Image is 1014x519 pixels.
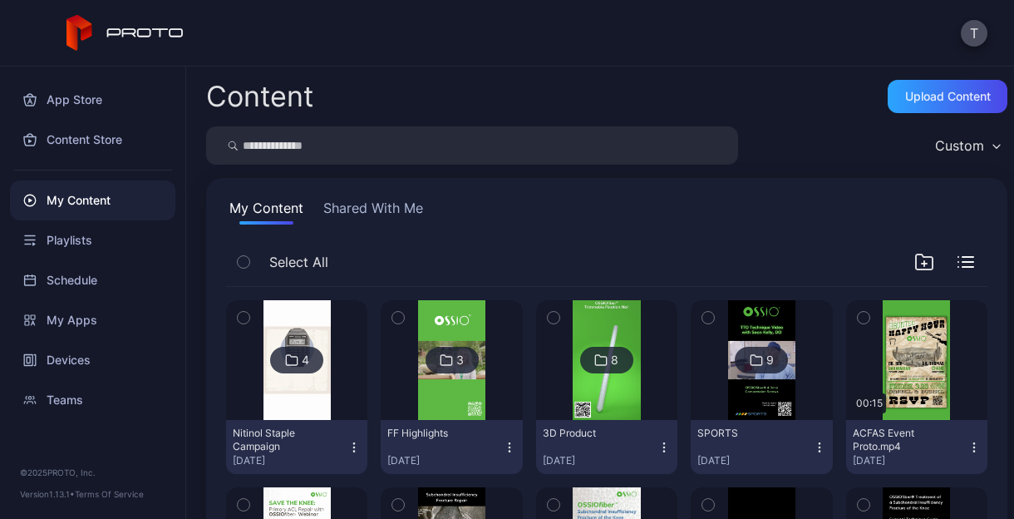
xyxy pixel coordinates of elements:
[543,427,634,440] div: 3D Product
[10,260,175,300] a: Schedule
[766,353,774,368] div: 9
[927,126,1007,165] button: Custom
[233,454,347,467] div: [DATE]
[387,454,502,467] div: [DATE]
[961,20,987,47] button: T
[611,353,618,368] div: 8
[846,420,987,474] button: ACFAS Event Proto.mp4[DATE]
[302,353,309,368] div: 4
[536,420,677,474] button: 3D Product[DATE]
[10,220,175,260] a: Playlists
[935,137,984,154] div: Custom
[233,427,324,453] div: Nitinol Staple Campaign
[905,90,991,103] div: Upload Content
[10,80,175,120] a: App Store
[206,82,313,111] div: Content
[381,420,522,474] button: FF Highlights[DATE]
[269,252,328,272] span: Select All
[456,353,464,368] div: 3
[20,489,75,499] span: Version 1.13.1 •
[10,300,175,340] a: My Apps
[697,427,789,440] div: SPORTS
[10,180,175,220] a: My Content
[853,427,944,453] div: ACFAS Event Proto.mp4
[888,80,1007,113] button: Upload Content
[320,198,426,225] button: Shared With Me
[10,120,175,160] a: Content Store
[387,427,479,440] div: FF Highlights
[20,466,165,479] div: © 2025 PROTO, Inc.
[10,340,175,380] a: Devices
[543,454,657,467] div: [DATE]
[853,454,967,467] div: [DATE]
[697,454,812,467] div: [DATE]
[226,198,307,225] button: My Content
[75,489,144,499] a: Terms Of Service
[10,380,175,420] a: Teams
[691,420,832,474] button: SPORTS[DATE]
[226,420,367,474] button: Nitinol Staple Campaign[DATE]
